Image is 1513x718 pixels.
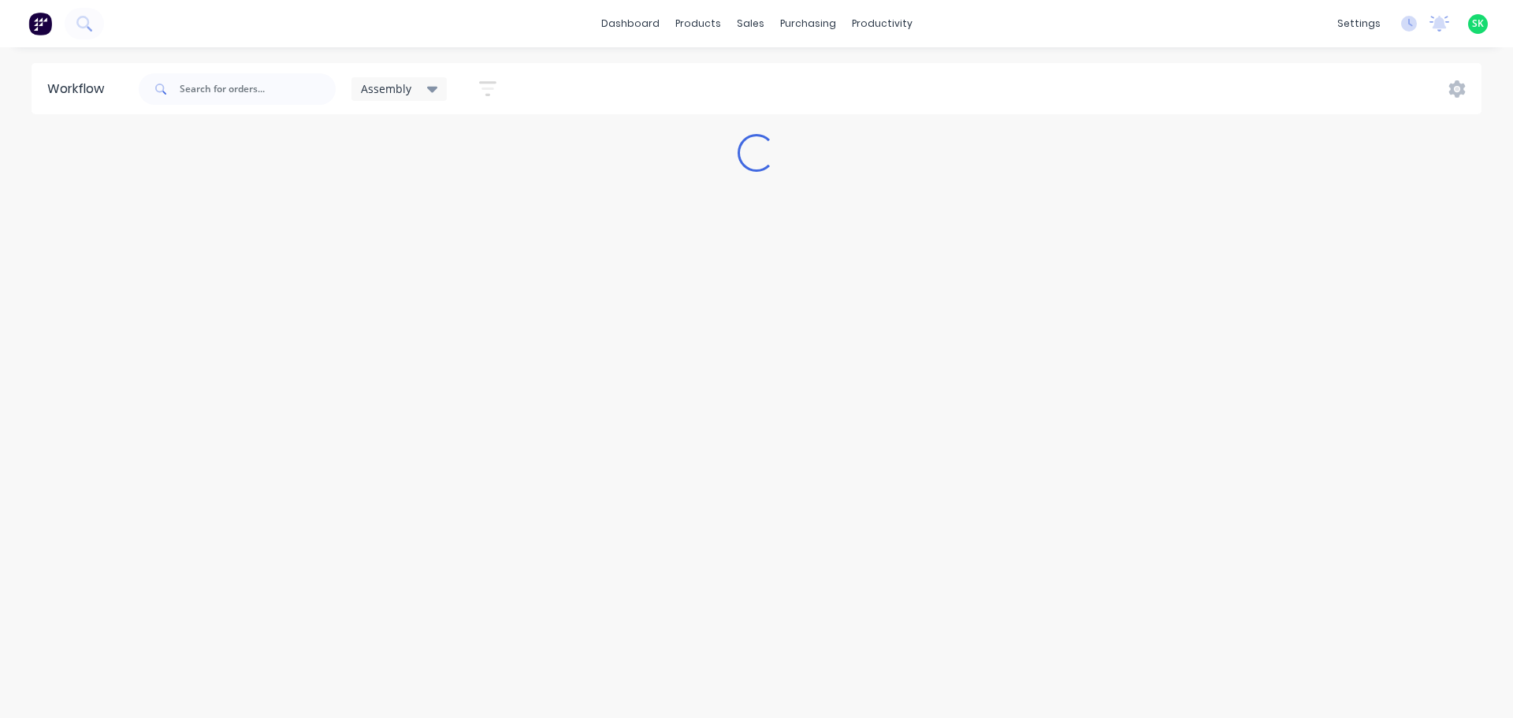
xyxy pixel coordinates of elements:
div: Workflow [47,80,112,99]
div: productivity [844,12,920,35]
div: settings [1329,12,1388,35]
div: sales [729,12,772,35]
div: purchasing [772,12,844,35]
img: Factory [28,12,52,35]
a: dashboard [593,12,667,35]
div: products [667,12,729,35]
span: SK [1472,17,1484,31]
input: Search for orders... [180,73,336,105]
span: Assembly [361,80,411,97]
